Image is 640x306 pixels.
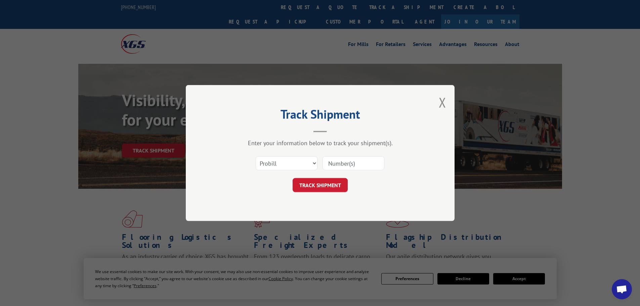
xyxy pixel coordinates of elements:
div: Enter your information below to track your shipment(s). [219,139,421,147]
input: Number(s) [323,156,384,170]
button: Close modal [439,93,446,111]
button: TRACK SHIPMENT [293,178,348,192]
a: Open chat [612,279,632,299]
h2: Track Shipment [219,110,421,122]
